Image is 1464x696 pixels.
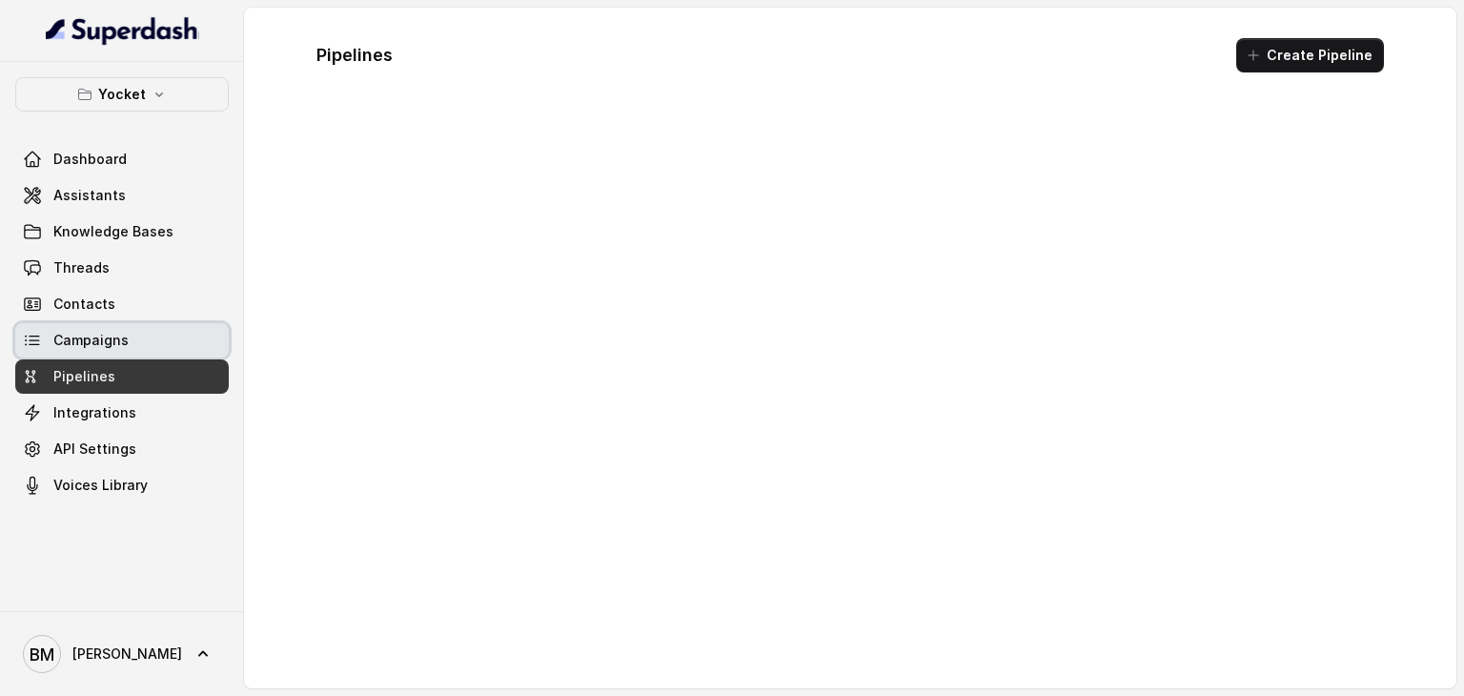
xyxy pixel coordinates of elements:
[98,83,146,106] p: Yocket
[15,215,229,249] a: Knowledge Bases
[15,432,229,466] a: API Settings
[15,323,229,358] a: Campaigns
[53,222,173,241] span: Knowledge Bases
[15,396,229,430] a: Integrations
[15,359,229,394] a: Pipelines
[316,40,393,71] h1: Pipelines
[53,331,129,350] span: Campaigns
[53,476,148,495] span: Voices Library
[46,15,199,46] img: light.svg
[15,287,229,321] a: Contacts
[15,77,229,112] button: Yocket
[53,186,126,205] span: Assistants
[1236,38,1384,72] button: Create Pipeline
[15,468,229,502] a: Voices Library
[15,627,229,681] a: [PERSON_NAME]
[53,150,127,169] span: Dashboard
[53,403,136,422] span: Integrations
[53,295,115,314] span: Contacts
[72,645,182,664] span: [PERSON_NAME]
[15,142,229,176] a: Dashboard
[53,440,136,459] span: API Settings
[53,367,115,386] span: Pipelines
[30,645,54,665] text: BM
[15,178,229,213] a: Assistants
[53,258,110,277] span: Threads
[15,251,229,285] a: Threads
